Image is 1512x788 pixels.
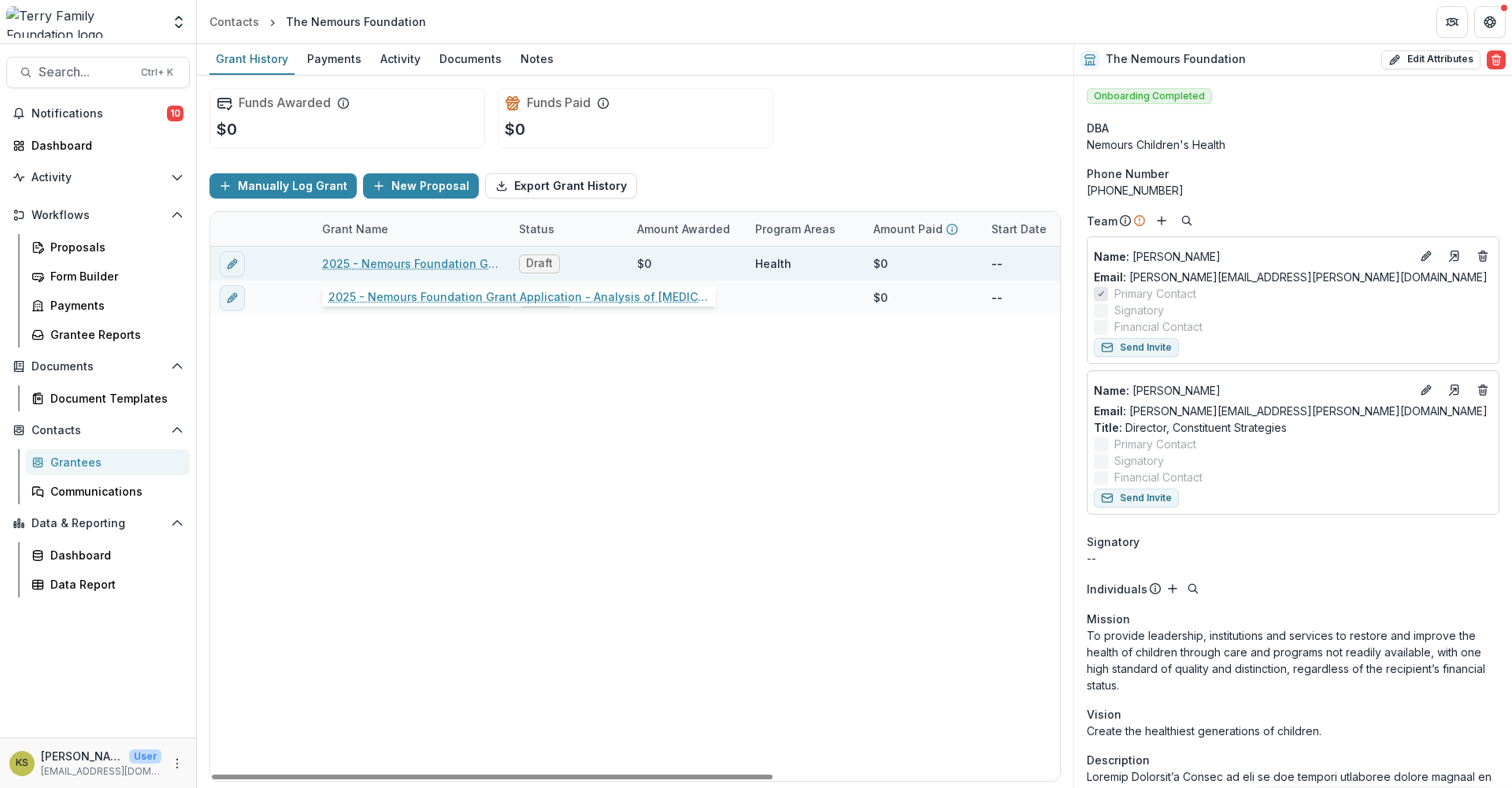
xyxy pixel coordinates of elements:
[31,424,165,437] span: Contacts
[1094,384,1129,397] span: Name :
[39,65,132,80] span: Search...
[1094,248,1410,265] p: [PERSON_NAME]
[50,454,177,470] div: Grantees
[991,289,1002,306] p: --
[31,517,165,530] span: Data & Reporting
[31,360,165,374] span: Documents
[510,221,564,237] div: Status
[485,173,637,199] button: Export Grant History
[1094,404,1126,418] span: Email:
[1114,436,1196,452] span: Primary Contact
[1487,50,1506,69] button: Delete
[1094,382,1410,399] p: [PERSON_NAME]
[1087,611,1130,627] span: Mission
[1114,469,1203,485] span: Financial Contact
[1094,403,1488,419] a: Email: [PERSON_NAME][EMAIL_ADDRESS][PERSON_NAME][DOMAIN_NAME]
[313,221,398,237] div: Grant Name
[1094,382,1410,399] a: Name: [PERSON_NAME]
[374,44,427,75] a: Activity
[25,322,190,348] a: Grantee Reports
[209,47,295,70] div: Grant History
[31,107,167,121] span: Notifications
[1474,6,1506,38] button: Get Help
[1087,165,1169,182] span: Phone Number
[31,137,177,154] div: Dashboard
[526,257,553,270] span: Draft
[1177,211,1196,230] button: Search
[864,212,982,246] div: Amount Paid
[982,212,1100,246] div: Start Date
[239,95,331,110] h2: Funds Awarded
[50,268,177,284] div: Form Builder
[637,255,651,272] div: $0
[991,255,1002,272] p: --
[209,173,357,199] button: Manually Log Grant
[510,212,628,246] div: Status
[286,13,426,30] div: The Nemours Foundation
[1417,381,1436,400] button: Edit
[1163,579,1182,598] button: Add
[25,234,190,260] a: Proposals
[168,6,190,38] button: Open entity switcher
[301,44,368,75] a: Payments
[301,47,368,70] div: Payments
[628,212,746,246] div: Amount Awarded
[313,212,510,246] div: Grant Name
[1184,579,1203,598] button: Search
[209,44,295,75] a: Grant History
[25,542,190,568] a: Dashboard
[50,297,177,314] div: Payments
[1094,419,1492,436] p: Director, Constituent Strategies
[25,478,190,504] a: Communications
[6,203,190,228] button: Open Workflows
[746,212,864,246] div: Program Areas
[526,291,566,304] span: Review
[1087,550,1499,567] div: --
[209,13,259,30] div: Contacts
[138,64,176,81] div: Ctrl + K
[1087,533,1140,550] span: Signatory
[6,418,190,443] button: Open Contacts
[322,289,500,306] a: 2025 - Nemours Foundation Grant Application Form - Program or Project
[363,173,479,199] button: New Proposal
[628,221,739,237] div: Amount Awarded
[982,221,1056,237] div: Start Date
[1114,285,1196,302] span: Primary Contact
[514,47,560,70] div: Notes
[6,57,190,88] button: Search...
[1094,338,1179,357] button: Send Invite
[1152,211,1171,230] button: Add
[50,576,177,593] div: Data Report
[1114,302,1164,318] span: Signatory
[1087,88,1212,104] span: Onboarding Completed
[1087,581,1147,597] p: Individuals
[505,117,525,141] p: $0
[203,10,432,33] nav: breadcrumb
[374,47,427,70] div: Activity
[1094,248,1410,265] a: Name: [PERSON_NAME]
[433,47,508,70] div: Documents
[50,326,177,343] div: Grantee Reports
[433,44,508,75] a: Documents
[50,483,177,500] div: Communications
[220,285,245,310] button: edit
[6,101,190,126] button: Notifications10
[527,95,591,110] h2: Funds Paid
[41,748,123,764] p: [PERSON_NAME]
[1094,489,1179,507] button: Send Invite
[1442,243,1467,269] a: Go to contact
[25,449,190,475] a: Grantees
[1473,381,1492,400] button: Deletes
[31,209,165,222] span: Workflows
[514,44,560,75] a: Notes
[217,117,237,141] p: $0
[1094,250,1129,263] span: Name :
[1087,627,1499,693] p: To provide leadership, institutions and services to restore and improve the health of children th...
[6,165,190,190] button: Open Activity
[1442,377,1467,403] a: Go to contact
[1087,120,1109,136] span: DBA
[1094,421,1122,434] span: Title :
[637,289,651,306] div: $0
